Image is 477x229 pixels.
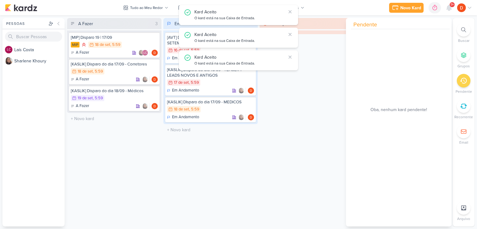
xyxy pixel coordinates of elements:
div: Colaboradores: Sharlene Khoury [238,88,246,94]
div: Pessoas [5,21,47,26]
img: Diego Lima | TAGAWA [457,3,466,12]
span: Pendente [353,20,377,29]
img: Diego Lima | TAGAWA [152,50,158,56]
div: , 5:59 [93,96,103,100]
p: Recorrente [454,114,473,120]
p: Buscar [458,38,470,43]
img: Sharlene Khoury [5,57,12,65]
div: 3 [153,20,160,27]
div: A Fazer [71,50,89,56]
p: Email [459,140,468,145]
div: O kard está na sua Caixa de Entrada. [194,61,286,67]
p: Grupos [457,63,470,69]
img: Sharlene Khoury [142,76,148,83]
div: [AVT] Disparo de atualização de obras - SETEMBRO [167,35,254,46]
p: LC [143,52,147,55]
div: Em Andamento [167,114,199,120]
p: LC [7,48,11,52]
div: L a í s C o s t a [14,47,65,53]
img: Sharlene Khoury [138,50,144,56]
div: [KASLIK] Disparo do dia 18/09 - Médicos [71,88,158,94]
div: 19 de set [78,96,93,100]
p: A Fazer [76,50,89,56]
img: Sharlene Khoury [142,103,148,109]
div: 18 de set [95,43,110,47]
div: , 5:59 [110,43,120,47]
p: Pendente [456,89,472,94]
input: Buscar Pessoas [5,32,62,42]
span: Oba, nenhum kard pendente! [370,106,427,113]
div: [KASLIK] Disparo do dia 17/09 - Corretores [71,61,158,67]
input: + Novo kard [68,114,160,123]
div: Kard Aceito [194,9,286,15]
div: O kard está na sua Caixa de Entrada. [194,15,286,21]
input: + Novo kard [165,125,257,134]
img: kardz.app [5,4,37,11]
p: Em Andamento [172,88,199,94]
div: Responsável: Diego Lima | TAGAWA [248,114,254,120]
div: [KASLIK] DIsparo do dia 17/09 - MEDICOS [167,99,254,105]
img: Sharlene Khoury [238,88,244,94]
img: Diego Lima | TAGAWA [248,114,254,120]
div: , 5:59 [189,81,199,85]
p: A Fazer [76,103,89,109]
p: A Fazer [76,76,89,83]
span: 9+ [451,2,454,7]
div: Responsável: Diego Lima | TAGAWA [152,50,158,56]
div: Laís Costa [142,50,148,56]
div: Em Andamento [167,55,199,61]
p: Em Andamento [172,55,199,61]
img: Diego Lima | TAGAWA [152,76,158,83]
img: Diego Lima | TAGAWA [152,103,158,109]
div: 0 [345,20,353,27]
div: Prioridade Alta [81,42,87,48]
div: Responsável: Diego Lima | TAGAWA [248,88,254,94]
div: 18 de set [174,107,189,111]
div: , 5:59 [93,70,103,74]
div: Novo Kard [400,5,421,11]
div: A Fazer [78,20,93,27]
div: A Fazer [71,103,89,109]
div: Responsável: Diego Lima | TAGAWA [152,76,158,83]
img: Diego Lima | TAGAWA [248,88,254,94]
button: Novo Kard [389,3,424,13]
div: Colaboradores: Sharlene Khoury [142,103,150,109]
div: A Fazer [71,76,89,83]
div: 16 de set [174,48,189,52]
div: S h a r l e n e K h o u r y [14,58,65,64]
div: 17 de set [174,81,189,85]
div: Responsável: Diego Lima | TAGAWA [152,103,158,109]
input: + Novo kard [261,35,353,44]
div: , 5:59 [189,107,199,111]
img: Sharlene Khoury [238,114,244,120]
div: Laís Costa [5,46,12,53]
p: Em Andamento [172,114,199,120]
div: Em Andamento [175,20,204,27]
div: Colaboradores: Sharlene Khoury [142,76,150,83]
div: O kard está na sua Caixa de Entrada. [194,38,286,44]
div: MIP [71,42,79,47]
div: [MIP] Disparo 19 | 17/09 [71,35,158,40]
p: Arquivo [457,216,470,222]
div: , 5:59 [189,48,199,52]
div: [KASLIK] Disparo do dia 16/09 - TEASER 1 - LEADS NOVOS E ANTIGOS [167,67,254,78]
div: Kard Aceito [194,31,286,38]
div: 18 de set [78,70,93,74]
div: Colaboradores: Sharlene Khoury [238,114,246,120]
div: Kard Aceito [194,54,286,61]
li: Ctrl + F [453,23,475,43]
div: Colaboradores: Sharlene Khoury, Laís Costa [138,50,150,56]
div: Em Andamento [167,88,199,94]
